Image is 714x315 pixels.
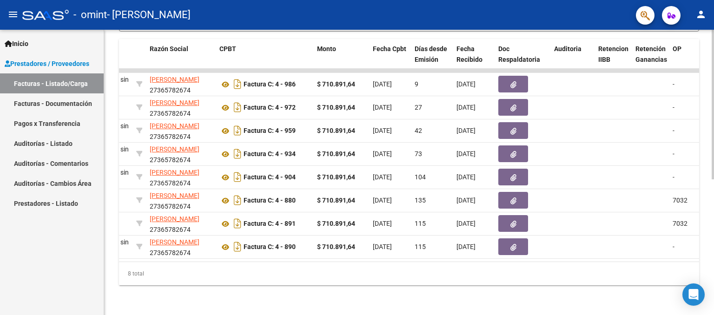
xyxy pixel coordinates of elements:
[150,169,199,176] span: [PERSON_NAME]
[456,197,476,204] span: [DATE]
[456,220,476,227] span: [DATE]
[119,262,699,285] div: 8 total
[456,104,476,111] span: [DATE]
[456,150,476,157] span: [DATE]
[231,170,244,184] i: Descargar documento
[673,150,674,157] span: -
[317,127,355,134] strong: $ 710.891,64
[673,243,674,250] span: -
[150,190,212,210] div: 27365782674
[682,283,705,306] div: Open Intercom Messenger
[150,214,212,233] div: 27365782674
[231,193,244,208] i: Descargar documento
[231,239,244,254] i: Descargar documento
[373,127,392,134] span: [DATE]
[231,123,244,138] i: Descargar documento
[373,45,406,52] span: Fecha Cpbt
[695,9,707,20] mat-icon: person
[669,39,706,80] datatable-header-cell: OP
[231,100,244,115] i: Descargar documento
[498,45,540,63] span: Doc Respaldatoria
[150,237,212,256] div: 27365782674
[632,39,669,80] datatable-header-cell: Retención Ganancias
[550,39,595,80] datatable-header-cell: Auditoria
[244,81,296,88] strong: Factura C: 4 - 986
[456,45,483,63] span: Fecha Recibido
[317,45,336,52] span: Monto
[219,45,236,52] span: CPBT
[231,146,244,161] i: Descargar documento
[231,77,244,92] i: Descargar documento
[673,127,674,134] span: -
[73,5,107,25] span: - omint
[415,173,426,181] span: 104
[150,45,188,52] span: Razón Social
[673,104,674,111] span: -
[595,39,632,80] datatable-header-cell: Retencion IIBB
[150,167,212,187] div: 27365782674
[150,215,199,223] span: [PERSON_NAME]
[373,173,392,181] span: [DATE]
[453,39,495,80] datatable-header-cell: Fecha Recibido
[150,99,199,106] span: [PERSON_NAME]
[415,243,426,250] span: 115
[317,220,355,227] strong: $ 710.891,64
[673,197,688,204] span: 7032
[415,80,418,88] span: 9
[673,173,674,181] span: -
[244,220,296,228] strong: Factura C: 4 - 891
[244,151,296,158] strong: Factura C: 4 - 934
[150,145,199,153] span: [PERSON_NAME]
[7,9,19,20] mat-icon: menu
[150,144,212,164] div: 27365782674
[673,80,674,88] span: -
[373,243,392,250] span: [DATE]
[317,150,355,157] strong: $ 710.891,64
[150,122,199,130] span: [PERSON_NAME]
[150,76,199,83] span: [PERSON_NAME]
[673,45,681,52] span: OP
[415,220,426,227] span: 115
[456,127,476,134] span: [DATE]
[5,39,28,49] span: Inicio
[317,197,355,204] strong: $ 710.891,64
[415,197,426,204] span: 135
[231,216,244,231] i: Descargar documento
[415,127,422,134] span: 42
[635,45,667,63] span: Retención Ganancias
[373,104,392,111] span: [DATE]
[216,39,313,80] datatable-header-cell: CPBT
[244,197,296,204] strong: Factura C: 4 - 880
[150,98,212,117] div: 27365782674
[456,243,476,250] span: [DATE]
[150,238,199,246] span: [PERSON_NAME]
[107,5,191,25] span: - [PERSON_NAME]
[598,45,628,63] span: Retencion IIBB
[456,173,476,181] span: [DATE]
[456,80,476,88] span: [DATE]
[373,220,392,227] span: [DATE]
[415,45,447,63] span: Días desde Emisión
[244,174,296,181] strong: Factura C: 4 - 904
[5,59,89,69] span: Prestadores / Proveedores
[244,127,296,135] strong: Factura C: 4 - 959
[313,39,369,80] datatable-header-cell: Monto
[150,121,212,140] div: 27365782674
[244,243,296,251] strong: Factura C: 4 - 890
[415,150,422,157] span: 73
[373,197,392,204] span: [DATE]
[317,104,355,111] strong: $ 710.891,64
[373,150,392,157] span: [DATE]
[244,104,296,112] strong: Factura C: 4 - 972
[317,80,355,88] strong: $ 710.891,64
[317,243,355,250] strong: $ 710.891,64
[150,74,212,94] div: 27365782674
[317,173,355,181] strong: $ 710.891,64
[369,39,411,80] datatable-header-cell: Fecha Cpbt
[554,45,582,52] span: Auditoria
[411,39,453,80] datatable-header-cell: Días desde Emisión
[146,39,216,80] datatable-header-cell: Razón Social
[415,104,422,111] span: 27
[150,192,199,199] span: [PERSON_NAME]
[673,220,688,227] span: 7032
